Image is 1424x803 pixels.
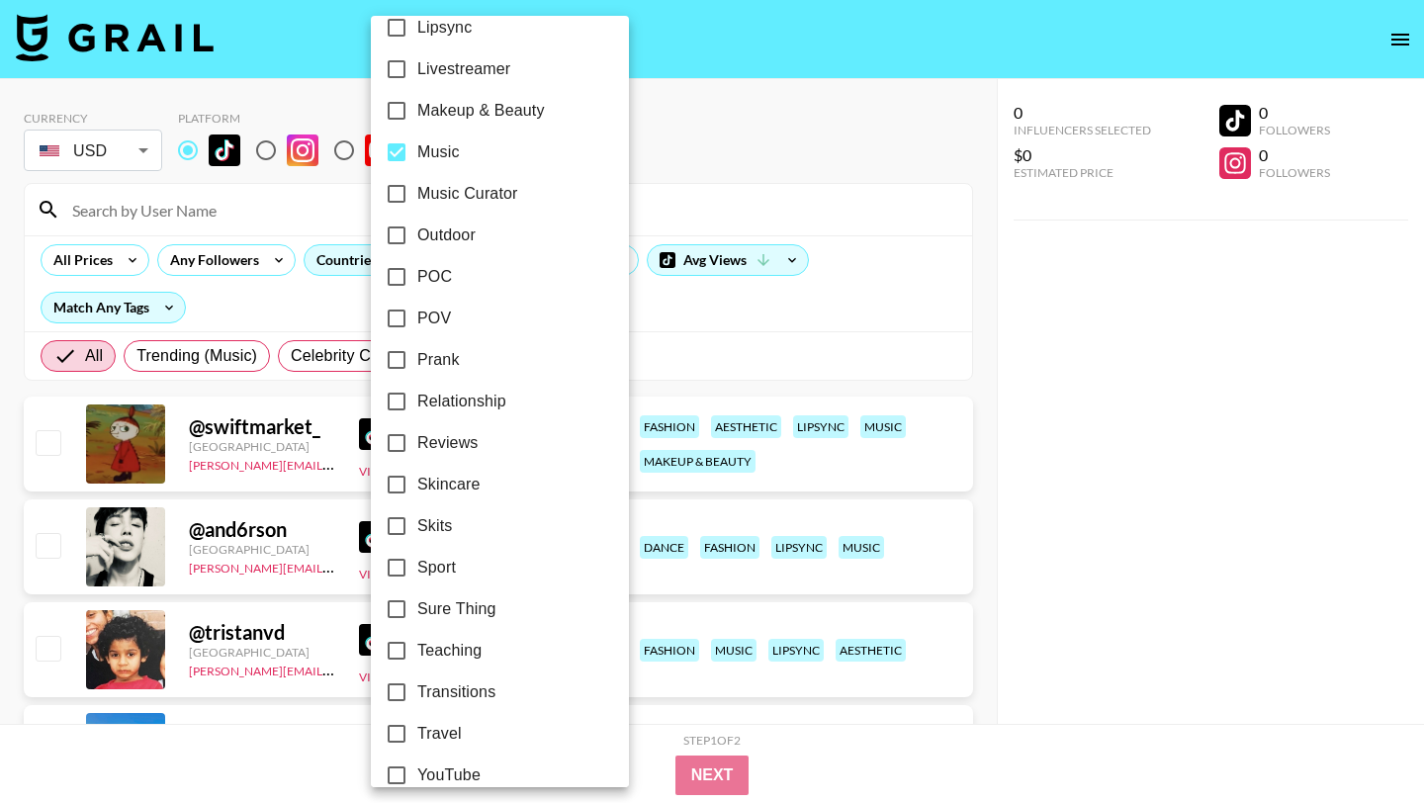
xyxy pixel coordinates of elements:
span: YouTube [417,763,481,787]
span: Sport [417,556,456,580]
span: Travel [417,722,462,746]
span: Outdoor [417,223,476,247]
span: Skincare [417,473,480,496]
span: Sure Thing [417,597,495,621]
span: POV [417,307,451,330]
span: Relationship [417,390,506,413]
span: Lipsync [417,16,472,40]
span: Makeup & Beauty [417,99,545,123]
span: Livestreamer [417,57,510,81]
span: Prank [417,348,460,372]
span: Transitions [417,680,495,704]
span: Music [417,140,460,164]
span: Music Curator [417,182,518,206]
span: POC [417,265,452,289]
span: Skits [417,514,452,538]
iframe: Drift Widget Chat Controller [1325,704,1400,779]
span: Teaching [417,639,482,663]
span: Reviews [417,431,479,455]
